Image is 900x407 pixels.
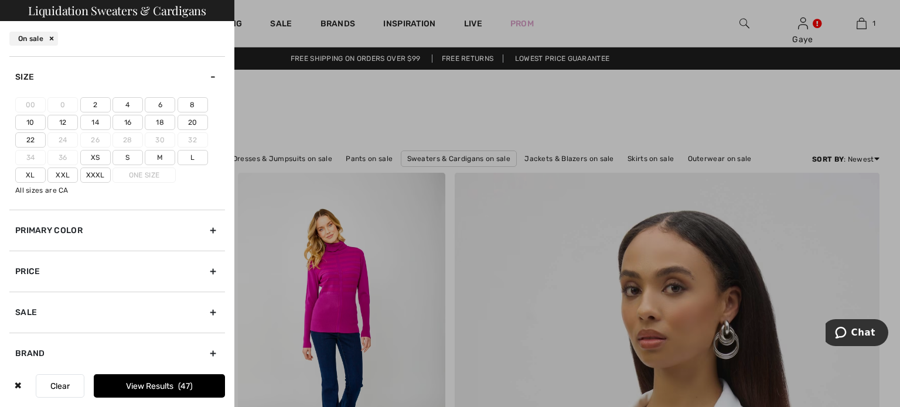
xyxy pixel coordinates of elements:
button: Clear [36,374,84,398]
label: 00 [15,97,46,112]
label: 4 [112,97,143,112]
label: 34 [15,150,46,165]
label: Xxxl [80,167,111,183]
label: Xxl [47,167,78,183]
button: View Results47 [94,374,225,398]
label: 16 [112,115,143,130]
label: 26 [80,132,111,148]
label: 12 [47,115,78,130]
div: ✖ [9,374,26,398]
label: 8 [178,97,208,112]
label: 32 [178,132,208,148]
label: 36 [47,150,78,165]
label: 2 [80,97,111,112]
label: 24 [47,132,78,148]
label: 14 [80,115,111,130]
label: M [145,150,175,165]
label: S [112,150,143,165]
label: 30 [145,132,175,148]
label: 20 [178,115,208,130]
iframe: Opens a widget where you can chat to one of our agents [826,319,888,348]
label: 28 [112,132,143,148]
span: 47 [178,381,193,391]
label: One Size [112,167,176,183]
div: Brand [9,333,225,374]
label: 22 [15,132,46,148]
div: Size [9,56,225,97]
label: 0 [47,97,78,112]
label: Xl [15,167,46,183]
label: L [178,150,208,165]
label: 10 [15,115,46,130]
div: Primary Color [9,210,225,251]
div: Sale [9,292,225,333]
label: 18 [145,115,175,130]
label: 6 [145,97,175,112]
div: On sale [9,32,58,46]
div: Price [9,251,225,292]
label: Xs [80,150,111,165]
div: All sizes are CA [15,185,225,196]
